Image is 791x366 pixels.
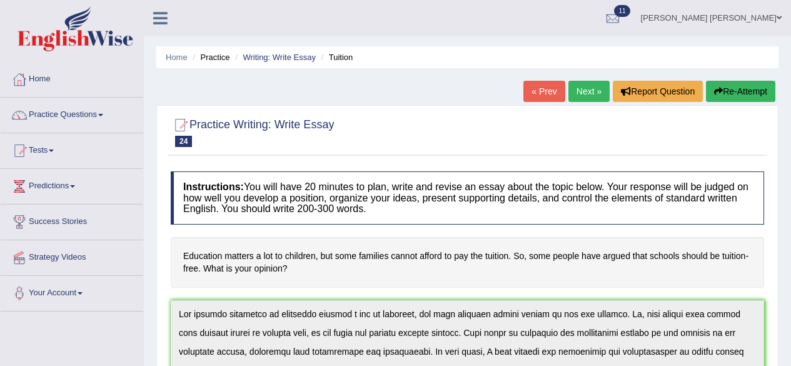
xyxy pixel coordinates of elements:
a: Next » [568,81,610,102]
li: Practice [189,51,229,63]
h4: Education matters a lot to children, but some families cannot afford to pay the tuition. So, some... [171,237,764,288]
a: Home [1,62,143,93]
a: Practice Questions [1,98,143,129]
a: Predictions [1,169,143,200]
h4: You will have 20 minutes to plan, write and revise an essay about the topic below. Your response ... [171,171,764,225]
a: Your Account [1,276,143,307]
a: Writing: Write Essay [243,53,316,62]
a: Strategy Videos [1,240,143,272]
li: Tuition [318,51,353,63]
button: Report Question [613,81,703,102]
a: « Prev [523,81,565,102]
h2: Practice Writing: Write Essay [171,116,334,147]
a: Tests [1,133,143,165]
span: 11 [614,5,630,17]
b: Instructions: [183,181,244,192]
button: Re-Attempt [706,81,775,102]
a: Home [166,53,188,62]
a: Success Stories [1,205,143,236]
span: 24 [175,136,192,147]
